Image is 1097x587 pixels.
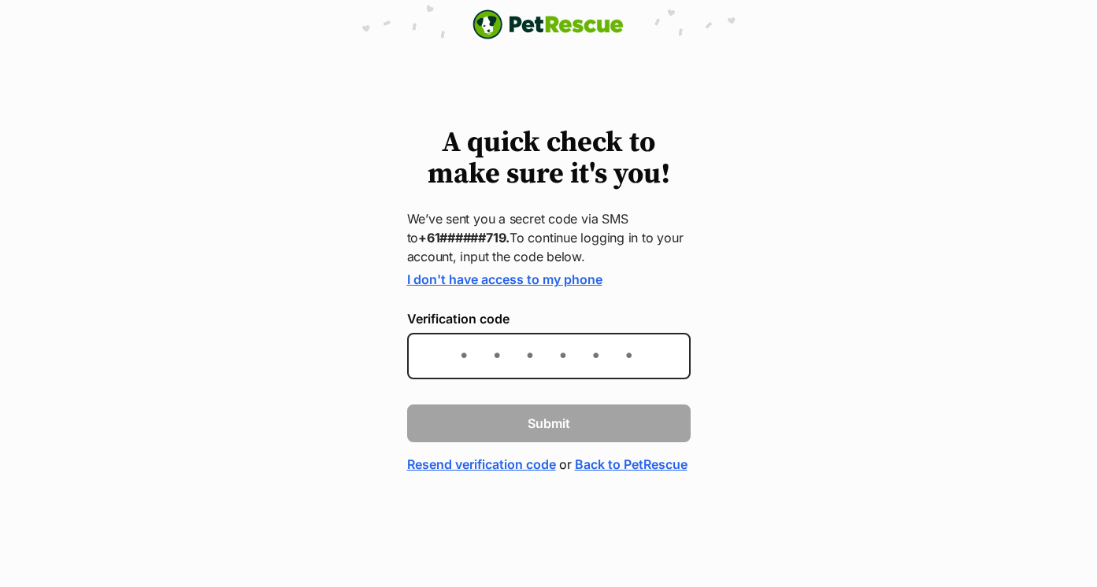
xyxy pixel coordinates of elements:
[473,9,624,39] img: logo-e224e6f780fb5917bec1dbf3a21bbac754714ae5b6737aabdf751b685950b380.svg
[473,9,624,39] a: PetRescue
[418,230,510,246] strong: +61######719.
[407,209,691,266] p: We’ve sent you a secret code via SMS to To continue logging in to your account, input the code be...
[407,333,691,379] input: Enter the 6-digit verification code sent to your device
[407,127,691,190] h1: A quick check to make sure it's you!
[407,271,602,287] a: I don't have access to my phone
[407,455,556,474] a: Resend verification code
[528,414,570,433] span: Submit
[407,404,691,442] button: Submit
[407,312,691,326] label: Verification code
[559,455,572,474] span: or
[575,455,687,474] a: Back to PetRescue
